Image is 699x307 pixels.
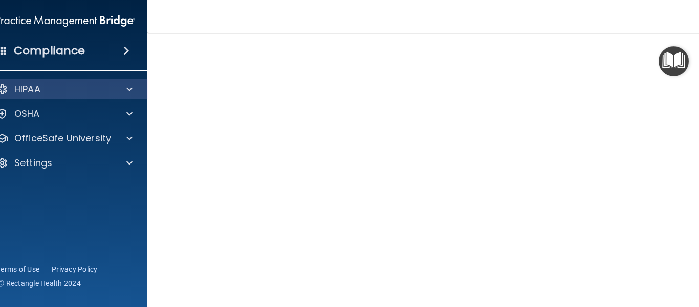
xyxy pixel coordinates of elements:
[14,132,111,145] p: OfficeSafe University
[14,157,52,169] p: Settings
[52,264,98,274] a: Privacy Policy
[659,46,689,76] button: Open Resource Center
[14,108,40,120] p: OSHA
[14,44,85,58] h4: Compliance
[14,83,40,95] p: HIPAA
